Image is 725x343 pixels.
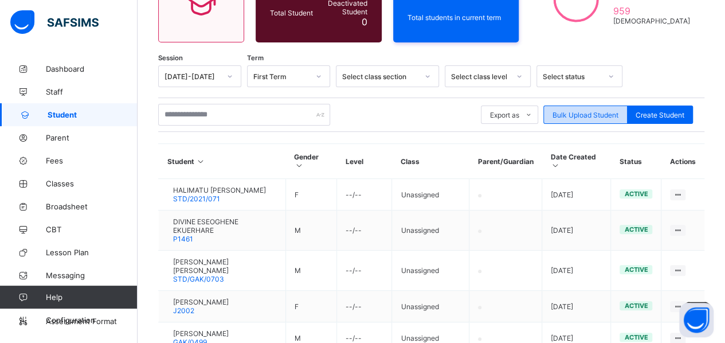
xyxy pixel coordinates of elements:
[543,72,601,81] div: Select status
[173,258,277,275] span: [PERSON_NAME] [PERSON_NAME]
[552,111,618,119] span: Bulk Upload Student
[624,333,648,341] span: active
[46,156,138,165] span: Fees
[613,5,690,17] span: 959
[285,179,337,211] td: F
[10,10,99,34] img: safsims
[285,291,337,322] td: F
[46,248,138,257] span: Lesson Plan
[285,211,337,251] td: M
[613,17,690,25] span: [DEMOGRAPHIC_DATA]
[469,144,542,179] th: Parent/Guardian
[294,161,304,170] i: Sort in Ascending Order
[407,13,505,22] span: Total students in current term
[173,217,277,235] span: DIVINE ESEOGHENE EKUERHARE
[285,251,337,291] td: M
[636,111,684,119] span: Create Student
[253,72,309,81] div: First Term
[451,72,510,81] div: Select class level
[392,144,469,179] th: Class
[173,275,224,283] span: STD/GAK/0703
[337,291,392,322] td: --/--
[46,133,138,142] span: Parent
[46,64,138,73] span: Dashboard
[46,202,138,211] span: Broadsheet
[551,161,561,170] i: Sort in Ascending Order
[542,144,611,179] th: Date Created
[196,157,206,166] i: Sort in Ascending Order
[624,225,648,233] span: active
[624,302,648,310] span: active
[392,179,469,211] td: Unassigned
[173,329,229,338] span: [PERSON_NAME]
[173,186,266,194] span: HALIMATU [PERSON_NAME]
[542,179,611,211] td: [DATE]
[173,235,193,243] span: P1461
[46,293,137,302] span: Help
[392,251,469,291] td: Unassigned
[337,211,392,251] td: --/--
[337,179,392,211] td: --/--
[173,306,194,315] span: J2002
[624,190,648,198] span: active
[611,144,661,179] th: Status
[247,54,264,62] span: Term
[337,144,392,179] th: Level
[542,251,611,291] td: [DATE]
[173,298,229,306] span: [PERSON_NAME]
[285,144,337,179] th: Gender
[46,87,138,96] span: Staff
[46,271,138,280] span: Messaging
[679,303,714,337] button: Open asap
[490,111,519,119] span: Export as
[267,6,316,20] div: Total Student
[159,144,286,179] th: Student
[542,211,611,251] td: [DATE]
[46,179,138,188] span: Classes
[46,315,137,325] span: Configuration
[661,144,704,179] th: Actions
[158,54,183,62] span: Session
[164,72,220,81] div: [DATE]-[DATE]
[542,291,611,322] td: [DATE]
[342,72,418,81] div: Select class section
[48,110,138,119] span: Student
[362,16,367,28] span: 0
[337,251,392,291] td: --/--
[392,211,469,251] td: Unassigned
[173,194,220,203] span: STD/2021/071
[392,291,469,322] td: Unassigned
[624,266,648,274] span: active
[46,225,138,234] span: CBT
